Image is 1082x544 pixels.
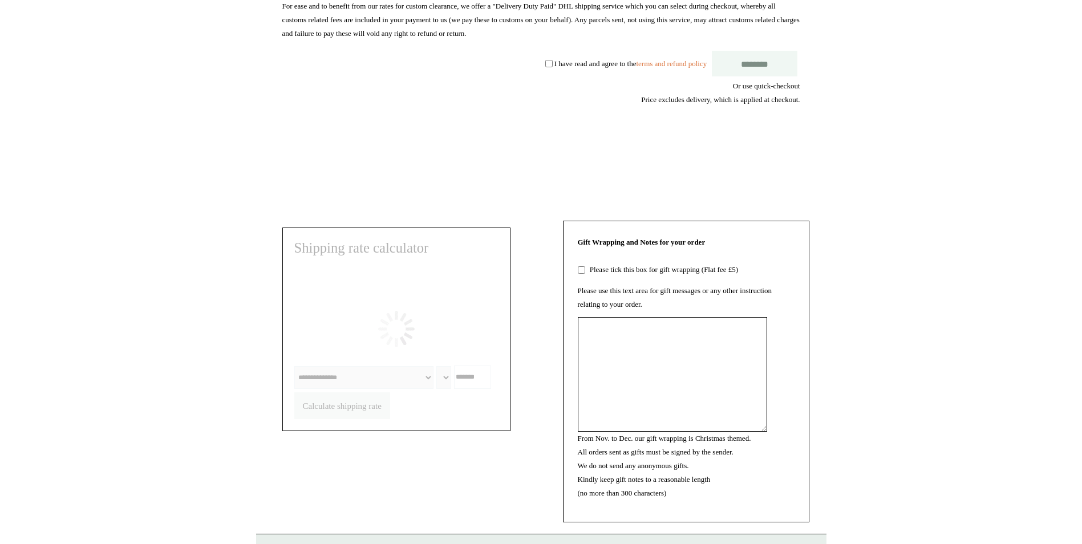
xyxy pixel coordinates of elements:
label: From Nov. to Dec. our gift wrapping is Christmas themed. All orders sent as gifts must be signed ... [578,434,751,497]
label: I have read and agree to the [554,59,707,67]
iframe: PayPal-paypal [715,148,800,178]
div: Price excludes delivery, which is applied at checkout. [282,93,800,107]
div: Or use quick-checkout [282,79,800,107]
a: terms and refund policy [636,59,707,67]
label: Please use this text area for gift messages or any other instruction relating to your order. [578,286,772,308]
label: Please tick this box for gift wrapping (Flat fee £5) [587,265,738,274]
strong: Gift Wrapping and Notes for your order [578,238,706,246]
